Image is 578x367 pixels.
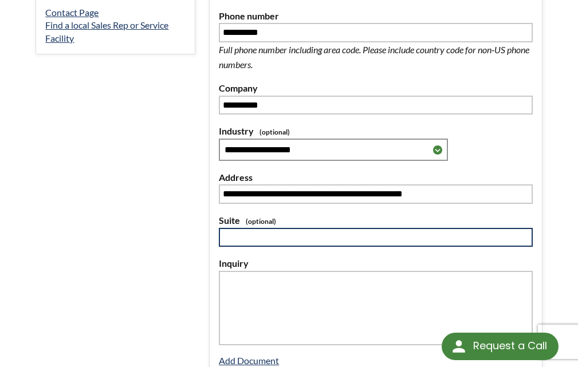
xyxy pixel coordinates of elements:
[450,337,468,356] img: round button
[219,9,532,23] label: Phone number
[219,170,532,185] label: Address
[219,213,532,228] label: Suite
[219,81,532,96] label: Company
[219,42,532,72] p: Full phone number including area code. Please include country code for non-US phone numbers.
[219,355,279,366] a: Add Document
[219,256,532,271] label: Inquiry
[473,333,547,359] div: Request a Call
[442,333,559,360] div: Request a Call
[45,19,168,43] a: Find a local Sales Rep or Service Facility
[219,124,532,139] label: Industry
[45,7,99,18] a: Contact Page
